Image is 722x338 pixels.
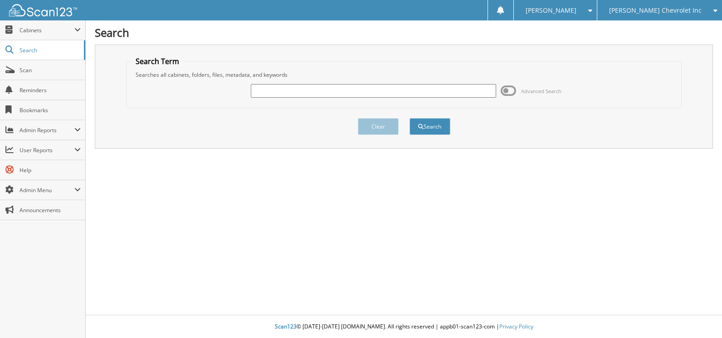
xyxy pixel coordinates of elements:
span: Advanced Search [521,88,561,94]
span: [PERSON_NAME] [526,8,576,13]
span: Admin Reports [20,126,74,134]
span: Scan [20,66,81,74]
span: Admin Menu [20,186,74,194]
span: Bookmarks [20,106,81,114]
button: Clear [358,118,399,135]
span: Reminders [20,86,81,94]
span: Scan123 [275,323,297,330]
span: Help [20,166,81,174]
img: scan123-logo-white.svg [9,4,77,16]
span: [PERSON_NAME] Chevrolet Inc [609,8,702,13]
button: Search [410,118,450,135]
div: Searches all cabinets, folders, files, metadata, and keywords [131,71,677,79]
span: Search [20,46,79,54]
a: Privacy Policy [499,323,533,330]
div: © [DATE]-[DATE] [DOMAIN_NAME]. All rights reserved | appb01-scan123-com | [86,316,722,338]
span: Announcements [20,206,81,214]
span: Cabinets [20,26,74,34]
span: User Reports [20,146,74,154]
legend: Search Term [131,56,184,66]
h1: Search [95,25,713,40]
